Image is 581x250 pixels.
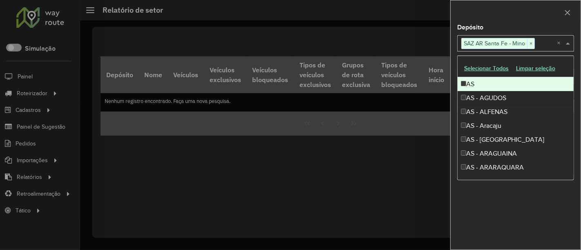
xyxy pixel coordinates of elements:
[460,62,512,75] button: Selecionar Todos
[458,91,574,105] div: AS - AGUDOS
[527,39,534,49] span: ×
[457,56,574,180] ng-dropdown-panel: Options list
[457,22,483,32] label: Depósito
[458,77,574,91] div: AS
[512,62,559,75] button: Limpar seleção
[458,105,574,119] div: AS - ALFENAS
[458,133,574,147] div: AS - [GEOGRAPHIC_DATA]
[458,161,574,174] div: AS - ARARAQUARA
[557,38,564,48] span: Clear all
[458,119,574,133] div: AS - Aracaju
[458,174,574,188] div: AS - AS Minas
[458,147,574,161] div: AS - ARAGUAINA
[462,38,527,48] span: SAZ AR Santa Fe - Mino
